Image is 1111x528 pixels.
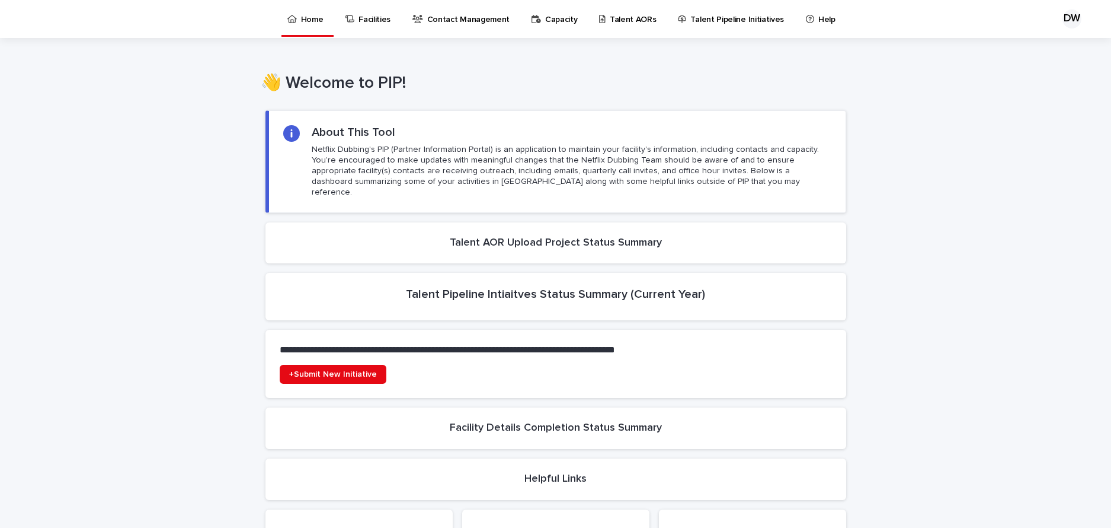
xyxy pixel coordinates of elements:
[289,370,377,378] span: +Submit New Initiative
[280,365,386,384] a: +Submit New Initiative
[261,74,841,94] h1: 👋 Welcome to PIP!
[450,422,662,435] h2: Facility Details Completion Status Summary
[312,125,395,139] h2: About This Tool
[524,473,587,486] h2: Helpful Links
[1062,9,1081,28] div: DW
[312,144,831,198] p: Netflix Dubbing's PIP (Partner Information Portal) is an application to maintain your facility's ...
[450,237,662,250] h2: Talent AOR Upload Project Status Summary
[406,287,705,301] h2: Talent Pipeline Intiaitves Status Summary (Current Year)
